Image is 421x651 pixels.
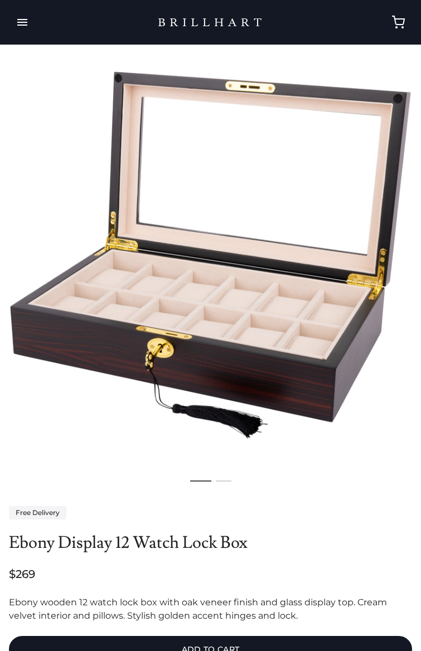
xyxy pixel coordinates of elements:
[9,596,412,623] p: Ebony wooden 12 watch lock box with oak veneer finish and glass display top. Cream velvet interio...
[9,566,35,582] span: $269
[216,475,231,487] li: Page dot 2
[9,506,66,519] div: Free Delivery
[9,533,412,553] h1: Ebony Display 12 Watch Lock Box
[190,475,211,487] li: Page dot 1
